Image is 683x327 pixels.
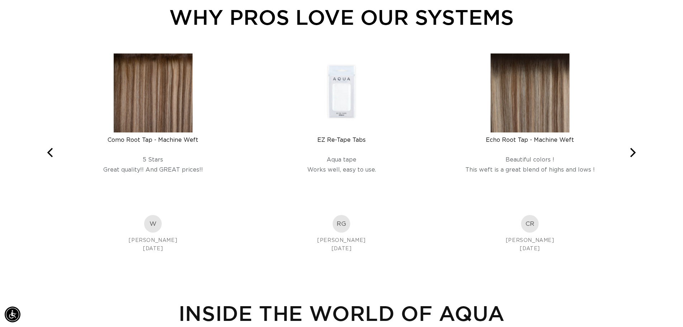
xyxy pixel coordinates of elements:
div: Beautiful colors ! [441,156,618,163]
div: Great quality!! And GREAT prices!! [65,165,242,215]
div: [PERSON_NAME] [253,237,430,244]
div: CR [521,215,539,233]
button: Next [624,145,640,161]
img: EZ Re-Tape Tabs [302,53,381,132]
div: EZ Re-Tape Tabs [253,136,430,144]
div: Como Root Tap - Machine Weft [65,136,242,144]
img: Como Root Tap - Machine Weft [114,53,193,132]
div: This weft is a great blend of highs and lows ! [441,165,618,215]
div: WHY PROS LOVE OUR SYSTEMS [43,1,640,33]
iframe: Chat Widget [647,293,683,327]
div: [DATE] [253,245,430,253]
div: [PERSON_NAME] [65,237,242,244]
div: W [144,215,162,233]
div: [DATE] [441,245,618,253]
img: Carrie R. Profile Picture [521,215,539,233]
div: Accessibility Menu [5,307,20,322]
h2: INSIDE THE WORLD OF AQUA [43,301,640,325]
img: Echo Root Tap - Machine Weft [490,53,569,132]
div: 5 Stars [65,156,242,163]
div: [PERSON_NAME] [441,237,618,244]
a: Como Root Tap - Machine Weft [65,130,242,144]
div: Echo Root Tap - Machine Weft [441,136,618,144]
img: Wyatt Profile Picture [144,215,162,233]
button: Previous [43,145,59,161]
div: [DATE] [65,245,242,253]
div: RG [333,215,350,233]
div: Aqua tape [253,156,430,163]
div: Works well, easy to use. [253,165,430,215]
img: Rachel G. Profile Picture [333,215,350,233]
